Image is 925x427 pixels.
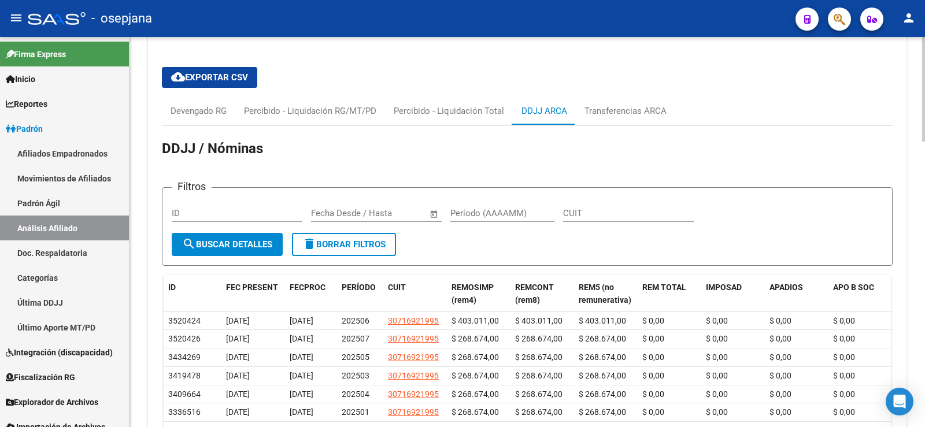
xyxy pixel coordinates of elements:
[168,389,201,399] span: 3409664
[290,352,313,362] span: [DATE]
[342,407,369,417] span: 202501
[642,407,664,417] span: $ 0,00
[342,352,369,362] span: 202505
[388,389,439,399] span: 30716921995
[244,105,376,117] div: Percibido - Liquidación RG/MT/PD
[833,389,855,399] span: $ 0,00
[515,316,563,325] span: $ 403.011,00
[706,371,728,380] span: $ 0,00
[428,207,441,221] button: Open calendar
[515,283,554,305] span: REMCONT (rem8)
[168,371,201,380] span: 3419478
[285,275,337,313] datatable-header-cell: FECPROC
[833,407,855,417] span: $ 0,00
[452,389,499,399] span: $ 268.674,00
[452,283,494,305] span: REMOSIMP (rem4)
[171,72,248,83] span: Exportar CSV
[290,334,313,343] span: [DATE]
[6,346,113,359] span: Integración (discapacidad)
[886,388,913,415] div: Open Intercom Messenger
[6,48,66,61] span: Firma Express
[6,122,43,135] span: Padrón
[769,352,791,362] span: $ 0,00
[302,239,386,250] span: Borrar Filtros
[342,389,369,399] span: 202504
[769,371,791,380] span: $ 0,00
[6,371,75,384] span: Fiscalización RG
[290,283,325,292] span: FECPROC
[168,352,201,362] span: 3434269
[515,352,563,362] span: $ 268.674,00
[342,283,376,292] span: PERÍODO
[226,334,250,343] span: [DATE]
[579,389,626,399] span: $ 268.674,00
[833,283,874,292] span: APO B SOC
[290,371,313,380] span: [DATE]
[9,11,23,25] mat-icon: menu
[642,334,664,343] span: $ 0,00
[342,371,369,380] span: 202503
[706,334,728,343] span: $ 0,00
[171,105,227,117] div: Devengado RG
[388,334,439,343] span: 30716921995
[521,105,567,117] div: DDJJ ARCA
[833,352,855,362] span: $ 0,00
[642,371,664,380] span: $ 0,00
[515,407,563,417] span: $ 268.674,00
[579,407,626,417] span: $ 268.674,00
[342,316,369,325] span: 202506
[833,316,855,325] span: $ 0,00
[828,275,892,313] datatable-header-cell: APO B SOC
[574,275,638,313] datatable-header-cell: REM5 (no remunerativa)
[706,283,742,292] span: IMPOSAD
[833,371,855,380] span: $ 0,00
[6,396,98,409] span: Explorador de Archivos
[515,371,563,380] span: $ 268.674,00
[221,275,285,313] datatable-header-cell: FEC PRESENT
[642,316,664,325] span: $ 0,00
[701,275,765,313] datatable-header-cell: IMPOSAD
[510,275,574,313] datatable-header-cell: REMCONT (rem8)
[226,352,250,362] span: [DATE]
[452,334,499,343] span: $ 268.674,00
[769,316,791,325] span: $ 0,00
[452,316,499,325] span: $ 403.011,00
[833,334,855,343] span: $ 0,00
[290,389,313,399] span: [DATE]
[383,275,447,313] datatable-header-cell: CUIT
[584,105,667,117] div: Transferencias ARCA
[388,371,439,380] span: 30716921995
[226,389,250,399] span: [DATE]
[226,371,250,380] span: [DATE]
[172,179,212,195] h3: Filtros
[394,105,504,117] div: Percibido - Liquidación Total
[452,352,499,362] span: $ 268.674,00
[447,275,510,313] datatable-header-cell: REMOSIMP (rem4)
[579,334,626,343] span: $ 268.674,00
[368,208,424,218] input: Fecha fin
[388,316,439,325] span: 30716921995
[302,237,316,251] mat-icon: delete
[902,11,916,25] mat-icon: person
[171,70,185,84] mat-icon: cloud_download
[164,275,221,313] datatable-header-cell: ID
[642,389,664,399] span: $ 0,00
[579,352,626,362] span: $ 268.674,00
[769,334,791,343] span: $ 0,00
[182,239,272,250] span: Buscar Detalles
[706,316,728,325] span: $ 0,00
[452,371,499,380] span: $ 268.674,00
[642,352,664,362] span: $ 0,00
[292,233,396,256] button: Borrar Filtros
[579,371,626,380] span: $ 268.674,00
[226,316,250,325] span: [DATE]
[515,389,563,399] span: $ 268.674,00
[706,352,728,362] span: $ 0,00
[172,233,283,256] button: Buscar Detalles
[6,98,47,110] span: Reportes
[168,283,176,292] span: ID
[311,208,358,218] input: Fecha inicio
[168,407,201,417] span: 3336516
[769,389,791,399] span: $ 0,00
[226,407,250,417] span: [DATE]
